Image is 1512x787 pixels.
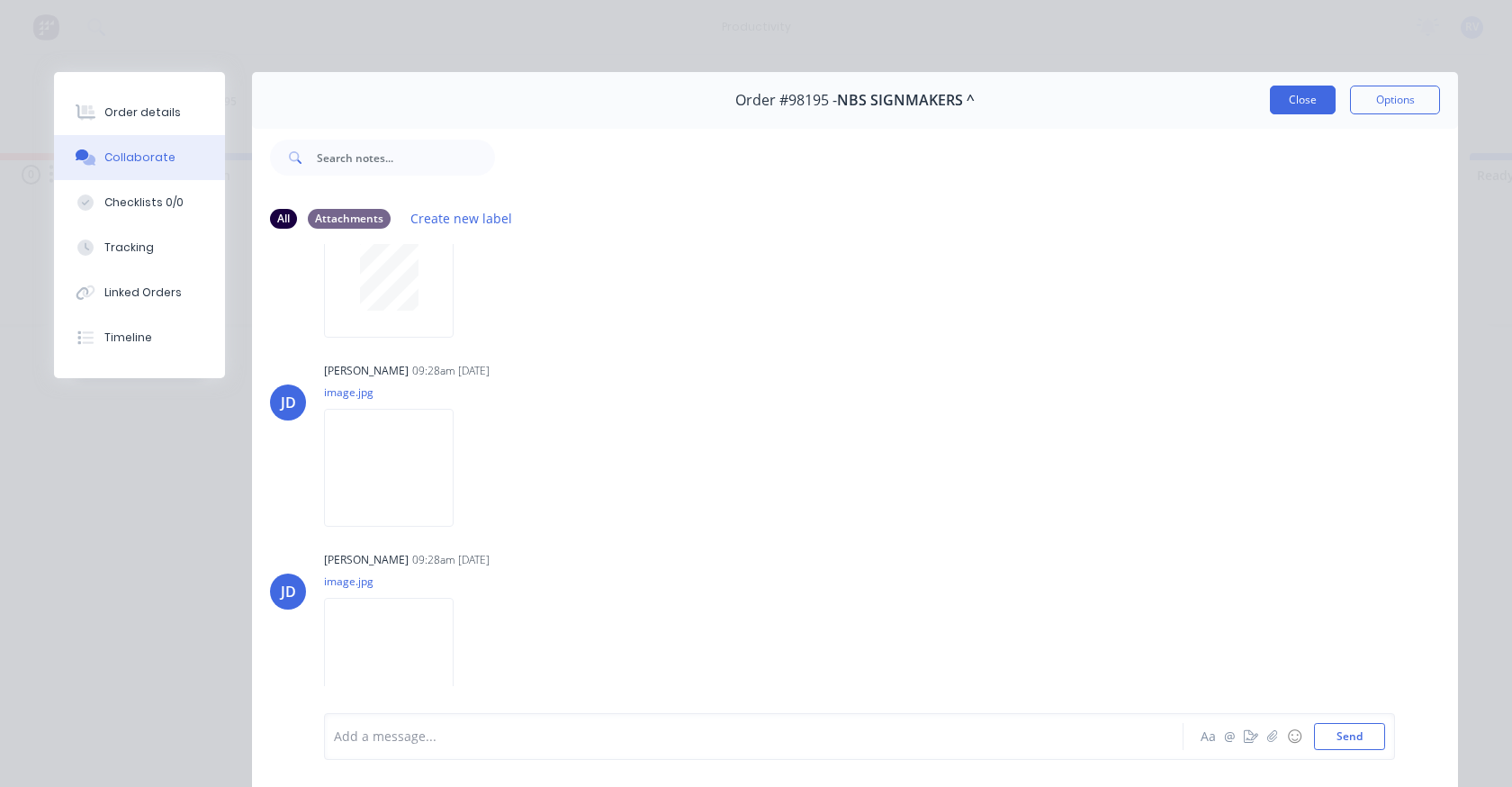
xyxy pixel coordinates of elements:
button: Aa [1197,726,1219,747]
div: [PERSON_NAME] [324,363,409,379]
div: Checklists 0/0 [104,194,184,211]
button: @ [1219,726,1240,747]
button: Close [1270,86,1336,114]
div: Attachments [308,209,391,229]
button: Tracking [54,225,225,270]
button: Linked Orders [54,270,225,315]
button: Checklists 0/0 [54,180,225,225]
div: 09:28am [DATE] [412,552,490,568]
button: Timeline [54,315,225,360]
div: All [270,209,297,229]
span: Order #98195 - [735,92,837,109]
div: JD [281,392,296,413]
p: image.jpg [324,574,472,589]
div: [PERSON_NAME] [324,552,409,568]
button: ☺ [1283,726,1305,747]
div: Timeline [104,330,152,346]
div: JD [281,581,296,602]
div: Tracking [104,240,154,256]
div: Order details [104,104,181,121]
input: Search notes... [317,140,495,176]
div: Linked Orders [104,285,182,301]
button: Send [1314,723,1385,750]
span: NBS SIGNMAKERS ^ [837,92,975,109]
button: Order details [54,90,225,135]
div: 09:28am [DATE] [412,363,490,379]
button: Options [1350,86,1440,114]
button: Create new label [401,206,522,231]
p: image.jpg [324,384,472,400]
div: Collaborate [104,149,175,166]
button: Collaborate [54,135,225,180]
